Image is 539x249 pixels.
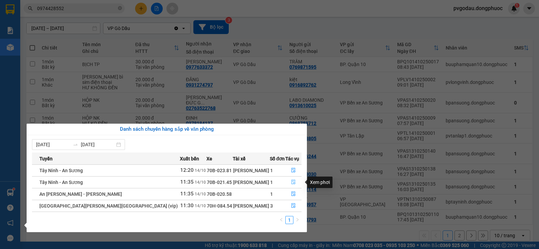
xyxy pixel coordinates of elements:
[293,216,302,224] li: Next Page
[39,155,53,162] span: Tuyến
[286,216,293,224] a: 1
[285,155,299,162] span: Tác vụ
[233,202,269,210] div: [PERSON_NAME]
[286,189,302,199] button: file-done
[207,191,232,197] span: 70B-020.58
[233,179,269,186] div: [PERSON_NAME]
[180,191,194,197] span: 11:35
[53,30,83,34] span: Hotline: 19001152
[53,4,92,9] strong: ĐỒNG PHƯỚC
[81,141,115,148] input: Đến ngày
[180,179,194,185] span: 11:35
[286,165,302,176] button: file-done
[180,167,194,173] span: 12:20
[207,203,232,209] span: 70H-084.54
[39,203,178,209] span: [GEOGRAPHIC_DATA][PERSON_NAME][GEOGRAPHIC_DATA] (vip)
[32,125,302,133] div: Danh sách chuyến hàng sắp về văn phòng
[15,49,41,53] span: 10:43:39 [DATE]
[195,204,206,208] span: 14/10
[180,203,194,209] span: 11:30
[277,216,285,224] button: left
[34,43,71,48] span: VPGD1410250011
[18,36,83,42] span: -----------------------------------------
[53,11,91,19] span: Bến xe [GEOGRAPHIC_DATA]
[207,155,212,162] span: Xe
[53,20,93,29] span: 01 Võ Văn Truyện, KP.1, Phường 2
[293,216,302,224] button: right
[195,180,206,185] span: 14/10
[270,168,273,173] span: 1
[36,141,70,148] input: Từ ngày
[279,218,283,222] span: left
[2,43,71,48] span: [PERSON_NAME]:
[286,177,302,188] button: file-done
[291,203,296,209] span: file-done
[180,155,199,162] span: Xuất bến
[295,218,299,222] span: right
[270,180,273,185] span: 1
[39,191,122,197] span: An [PERSON_NAME] - [PERSON_NAME]
[270,155,285,162] span: Số đơn
[307,177,332,188] div: Xem phơi
[207,180,232,185] span: 70B-021.45
[233,155,246,162] span: Tài xế
[291,180,296,185] span: file-done
[277,216,285,224] li: Previous Page
[270,191,273,197] span: 1
[195,168,206,173] span: 14/10
[207,168,232,173] span: 70B-023.81
[291,168,296,173] span: file-done
[2,49,41,53] span: In ngày:
[73,142,78,147] span: to
[2,4,32,34] img: logo
[39,168,83,173] span: Tây Ninh - An Sương
[285,216,293,224] li: 1
[39,180,83,185] span: Tây Ninh - An Sương
[195,192,206,196] span: 14/10
[270,203,273,209] span: 3
[291,191,296,197] span: file-done
[73,142,78,147] span: swap-right
[233,167,269,174] div: [PERSON_NAME]
[286,200,302,211] button: file-done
